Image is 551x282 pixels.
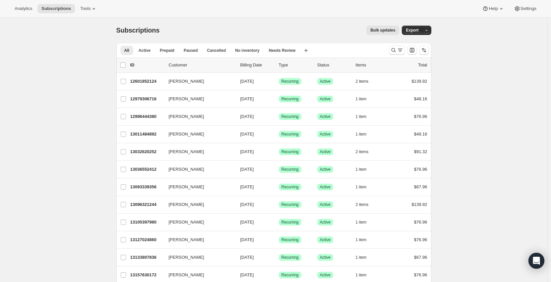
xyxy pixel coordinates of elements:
[320,114,331,119] span: Active
[165,146,231,157] button: [PERSON_NAME]
[320,202,331,207] span: Active
[130,254,163,261] p: 13133807836
[240,184,254,189] span: [DATE]
[320,132,331,137] span: Active
[169,201,204,208] span: [PERSON_NAME]
[130,147,427,156] div: 13032620252[PERSON_NAME][DATE]SuccessRecurringSuccessActive2 items$91.32
[356,149,369,154] span: 2 items
[80,6,91,11] span: Tools
[130,77,427,86] div: 12601852124[PERSON_NAME][DATE]SuccessRecurringSuccessActive2 items$139.92
[356,253,374,262] button: 1 item
[356,220,367,225] span: 1 item
[389,46,405,55] button: Search and filter results
[414,167,427,172] span: $76.96
[169,236,204,243] span: [PERSON_NAME]
[356,114,367,119] span: 1 item
[510,4,540,13] button: Settings
[169,219,204,226] span: [PERSON_NAME]
[414,96,427,101] span: $48.16
[130,166,163,173] p: 13036552412
[356,130,374,139] button: 1 item
[240,272,254,277] span: [DATE]
[281,202,299,207] span: Recurring
[130,62,427,68] div: IDCustomerBilling DateTypeStatusItemsTotal
[269,48,296,53] span: Needs Review
[240,202,254,207] span: [DATE]
[320,184,331,190] span: Active
[407,46,417,55] button: Customize table column order and visibility
[130,200,427,209] div: 13096321244[PERSON_NAME][DATE]SuccessRecurringSuccessActive2 items$139.92
[356,202,369,207] span: 2 items
[356,218,374,227] button: 1 item
[139,48,151,53] span: Active
[130,184,163,190] p: 13093339356
[320,272,331,278] span: Active
[130,130,427,139] div: 13011484892[PERSON_NAME][DATE]SuccessRecurringSuccessActive1 item$48.16
[165,129,231,140] button: [PERSON_NAME]
[402,26,422,35] button: Export
[169,131,204,138] span: [PERSON_NAME]
[130,113,163,120] p: 12996444380
[165,164,231,175] button: [PERSON_NAME]
[412,79,427,84] span: $139.92
[281,237,299,242] span: Recurring
[414,272,427,277] span: $76.96
[240,96,254,101] span: [DATE]
[165,252,231,263] button: [PERSON_NAME]
[370,28,395,33] span: Bulk updates
[281,220,299,225] span: Recurring
[320,96,331,102] span: Active
[207,48,226,53] span: Cancelled
[169,254,204,261] span: [PERSON_NAME]
[130,253,427,262] div: 13133807836[PERSON_NAME][DATE]SuccessRecurringSuccessActive1 item$67.96
[240,149,254,154] span: [DATE]
[478,4,508,13] button: Help
[356,255,367,260] span: 1 item
[130,219,163,226] p: 13105397980
[130,131,163,138] p: 13011484892
[240,114,254,119] span: [DATE]
[130,62,163,68] p: ID
[414,114,427,119] span: $76.96
[184,48,198,53] span: Paused
[165,217,231,228] button: [PERSON_NAME]
[356,184,367,190] span: 1 item
[116,27,160,34] span: Subscriptions
[356,165,374,174] button: 1 item
[406,28,418,33] span: Export
[320,167,331,172] span: Active
[130,148,163,155] p: 13032620252
[165,76,231,87] button: [PERSON_NAME]
[528,253,544,269] div: Open Intercom Messenger
[414,184,427,189] span: $67.96
[281,167,299,172] span: Recurring
[15,6,32,11] span: Analytics
[165,182,231,192] button: [PERSON_NAME]
[240,79,254,84] span: [DATE]
[366,26,399,35] button: Bulk updates
[240,167,254,172] span: [DATE]
[130,235,427,244] div: 13127024860[PERSON_NAME][DATE]SuccessRecurringSuccessActive1 item$76.96
[235,48,259,53] span: No inventory
[412,202,427,207] span: $139.92
[281,184,299,190] span: Recurring
[165,94,231,104] button: [PERSON_NAME]
[160,48,174,53] span: Prepaid
[356,77,376,86] button: 2 items
[356,270,374,280] button: 1 item
[130,78,163,85] p: 12601852124
[356,132,367,137] span: 1 item
[320,79,331,84] span: Active
[130,96,163,102] p: 12979306716
[356,147,376,156] button: 2 items
[165,199,231,210] button: [PERSON_NAME]
[76,4,101,13] button: Tools
[489,6,498,11] span: Help
[356,167,367,172] span: 1 item
[320,220,331,225] span: Active
[130,94,427,104] div: 12979306716[PERSON_NAME][DATE]SuccessRecurringSuccessActive1 item$48.16
[169,184,204,190] span: [PERSON_NAME]
[124,48,129,53] span: All
[356,182,374,192] button: 1 item
[414,255,427,260] span: $67.96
